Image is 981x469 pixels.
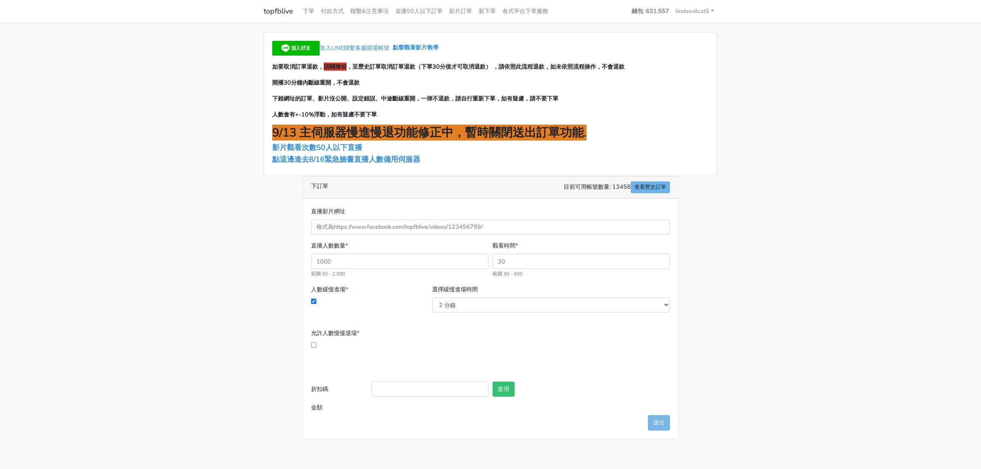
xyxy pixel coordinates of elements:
[316,143,364,152] a: 50人以下直播
[272,44,393,52] a: 加入LINE聯繫客服開通帳號
[311,270,345,277] small: 範圍 50 - 2,000
[493,254,670,269] input: 30
[272,94,558,103] span: 下錯網址的訂單、影片沒公開、設定錯誤、中途斷線重開，一律不退款，請自行重新下單，如有疑慮，請不要下單
[392,3,446,19] a: 直播50人以下訂單
[318,3,347,19] a: 付款方式
[309,400,370,415] label: 金額
[393,44,439,52] a: 點擊觀看影片教學
[309,382,370,400] label: 折扣碼
[320,44,390,52] span: 加入LINE聯繫客服開通帳號
[303,176,678,199] div: 下訂單
[272,154,420,164] a: 點這邊進去8/16緊急臉書直播人數備用伺服器
[347,3,392,19] a: 聯繫&注意事項
[672,3,717,19] a: lindaevilcat5
[493,382,515,397] button: 套用
[316,143,362,152] span: 50人以下直播
[311,328,359,338] label: 允許人數慢慢退場
[564,181,670,193] span: 目前可用帳號數量: 13458
[648,415,670,430] button: 送出
[446,3,475,19] a: 影片訂單
[493,270,522,277] small: 範圍 30 - 600
[272,143,316,152] a: 影片觀看次數
[272,125,587,141] span: 9/13 主伺服器慢進慢退功能修正中，暫時關閉送出訂單功能.
[311,219,670,234] input: 格式為https://www.facebook.com/topfblive/videos/123456789/
[272,41,320,56] img: 加入好友
[493,241,518,250] label: 觀看時間
[631,181,670,193] a: 查看歷史訂單
[628,3,672,19] a: 錢包: 631.557
[432,285,478,294] label: 選擇緩慢進場時間
[272,110,377,118] span: 人數會有+-10%浮動，如有疑慮不要下單
[475,3,499,19] a: 新下單
[347,63,625,71] span: ，至歷史訂單取消訂單退款（下單30分後才可取消退款） ，請依照此流程退款，如未依照流程操作，不會退款
[311,254,488,269] input: 1000
[632,7,669,15] strong: 錢包: 631.557
[311,285,348,294] label: 人數緩慢進場
[272,63,324,71] span: 如要取消訂單退款，
[311,207,345,216] label: 直播影片網址
[499,3,551,19] a: 各式平台下單服務
[300,3,318,19] a: 下單
[311,241,348,250] label: 直播人數數量
[272,78,360,87] span: 開播30分鐘內斷線重開，不會退款
[264,3,293,19] a: topfblive
[324,63,347,71] span: 請關播前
